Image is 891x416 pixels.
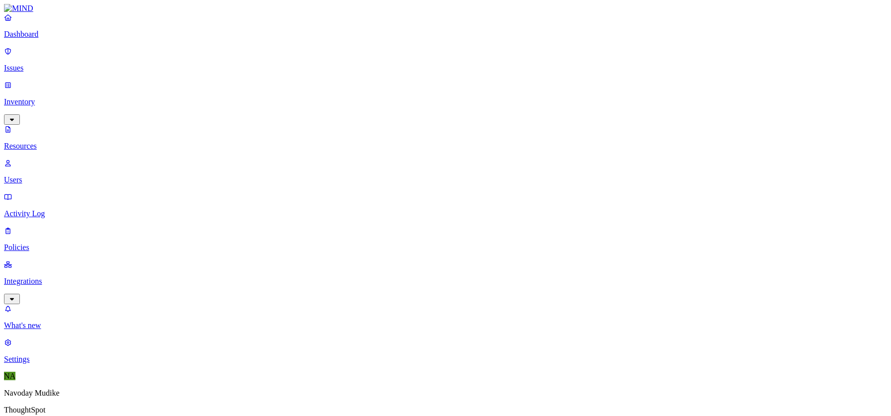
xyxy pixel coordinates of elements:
p: ThoughtSpot [4,406,887,415]
a: MIND [4,4,887,13]
a: Integrations [4,260,887,303]
a: Policies [4,226,887,252]
a: Resources [4,125,887,151]
p: Dashboard [4,30,887,39]
a: Issues [4,47,887,73]
a: Activity Log [4,192,887,218]
a: Inventory [4,81,887,123]
a: Users [4,159,887,184]
p: Activity Log [4,209,887,218]
p: Navoday Mudike [4,389,887,398]
a: Settings [4,338,887,364]
img: MIND [4,4,33,13]
p: Inventory [4,97,887,106]
span: NA [4,372,15,380]
p: What's new [4,321,887,330]
p: Policies [4,243,887,252]
a: Dashboard [4,13,887,39]
p: Users [4,175,887,184]
p: Issues [4,64,887,73]
p: Settings [4,355,887,364]
a: What's new [4,304,887,330]
p: Resources [4,142,887,151]
p: Integrations [4,277,887,286]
